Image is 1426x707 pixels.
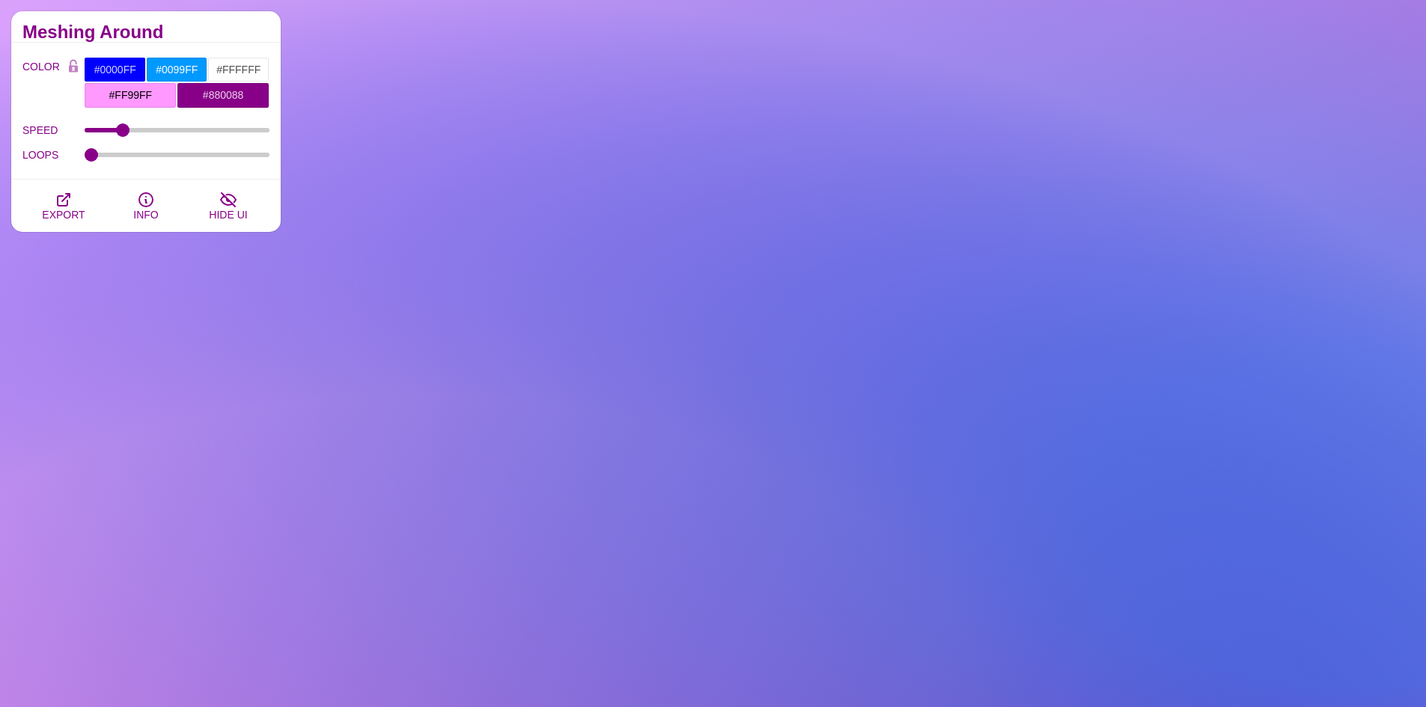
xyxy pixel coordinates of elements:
[22,26,269,38] h2: Meshing Around
[22,180,105,232] button: EXPORT
[42,209,85,221] span: EXPORT
[22,145,85,165] label: LOOPS
[209,209,247,221] span: HIDE UI
[105,180,187,232] button: INFO
[62,57,85,78] button: Color Lock
[22,57,62,108] label: COLOR
[133,209,158,221] span: INFO
[187,180,269,232] button: HIDE UI
[22,120,85,140] label: SPEED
